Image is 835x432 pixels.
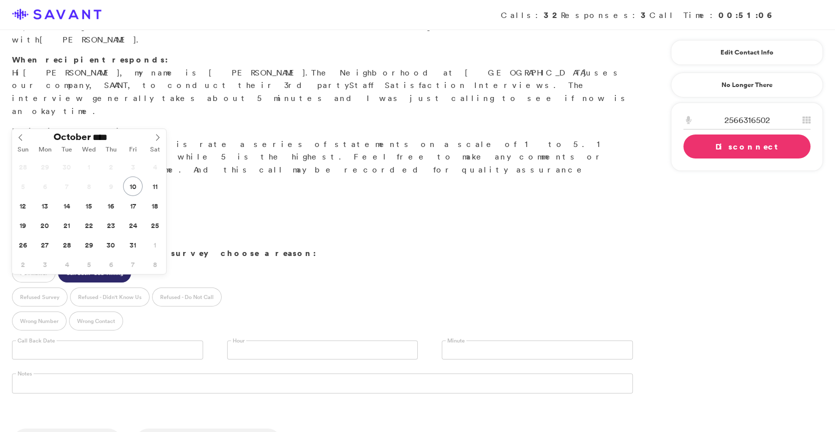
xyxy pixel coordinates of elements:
[57,157,77,176] span: September 30, 2025
[79,254,99,274] span: November 5, 2025
[12,53,633,117] p: Hi , my name is [PERSON_NAME]. uses our company, SAVANT, to conduct their 3rd party s. The interv...
[12,125,633,189] p: Great. What you'll do is rate a series of statements on a scale of 1 to 5. 1 is the lowest score ...
[79,176,99,196] span: October 8, 2025
[13,176,33,196] span: October 5, 2025
[91,132,127,142] input: Year
[79,215,99,235] span: October 22, 2025
[101,196,121,215] span: October 16, 2025
[641,9,649,20] strong: 3
[79,235,99,254] span: October 29, 2025
[123,235,143,254] span: October 31, 2025
[123,254,143,274] span: November 7, 2025
[13,215,33,235] span: October 19, 2025
[29,21,304,31] span: The Neighborhood at [GEOGRAPHIC_DATA]
[12,54,168,65] strong: When recipient responds:
[671,72,823,97] a: No Longer There
[101,235,121,254] span: October 30, 2025
[35,254,55,274] span: November 3, 2025
[56,146,78,153] span: Tue
[101,215,121,235] span: October 23, 2025
[12,146,34,153] span: Sun
[311,67,586,77] span: The Neighborhood at [GEOGRAPHIC_DATA]
[349,80,545,90] span: Staff Satisfaction Interview
[12,287,68,306] label: Refused Survey
[544,9,561,20] strong: 32
[35,215,55,235] span: October 20, 2025
[152,287,222,306] label: Refused - Do Not Call
[145,215,165,235] span: October 25, 2025
[12,125,141,136] strong: If it is a good time:
[145,235,165,254] span: November 1, 2025
[35,196,55,215] span: October 13, 2025
[13,254,33,274] span: November 2, 2025
[23,67,120,77] span: [PERSON_NAME]
[718,9,773,20] strong: 00:51:06
[13,235,33,254] span: October 26, 2025
[57,235,77,254] span: October 28, 2025
[70,287,150,306] label: Refused - Didn't Know Us
[123,196,143,215] span: October 17, 2025
[101,176,121,196] span: October 9, 2025
[57,254,77,274] span: November 4, 2025
[79,157,99,176] span: October 1, 2025
[446,337,466,344] label: Minute
[35,235,55,254] span: October 27, 2025
[79,196,99,215] span: October 15, 2025
[35,157,55,176] span: September 29, 2025
[78,146,100,153] span: Wed
[16,337,57,344] label: Call Back Date
[122,146,144,153] span: Fri
[123,215,143,235] span: October 24, 2025
[100,146,122,153] span: Thu
[16,370,34,377] label: Notes
[69,311,123,330] label: Wrong Contact
[123,176,143,196] span: October 10, 2025
[57,196,77,215] span: October 14, 2025
[101,254,121,274] span: November 6, 2025
[57,215,77,235] span: October 21, 2025
[145,254,165,274] span: November 8, 2025
[13,196,33,215] span: October 12, 2025
[231,337,246,344] label: Hour
[57,176,77,196] span: October 7, 2025
[123,157,143,176] span: October 3, 2025
[683,44,810,60] a: Edit Contact Info
[34,146,56,153] span: Mon
[101,157,121,176] span: October 2, 2025
[12,311,67,330] label: Wrong Number
[144,146,166,153] span: Sat
[145,176,165,196] span: October 11, 2025
[13,157,33,176] span: September 28, 2025
[145,157,165,176] span: October 4, 2025
[54,132,91,141] span: October
[683,134,810,158] a: Disconnect
[145,196,165,215] span: October 18, 2025
[40,34,136,44] span: [PERSON_NAME]
[35,176,55,196] span: October 6, 2025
